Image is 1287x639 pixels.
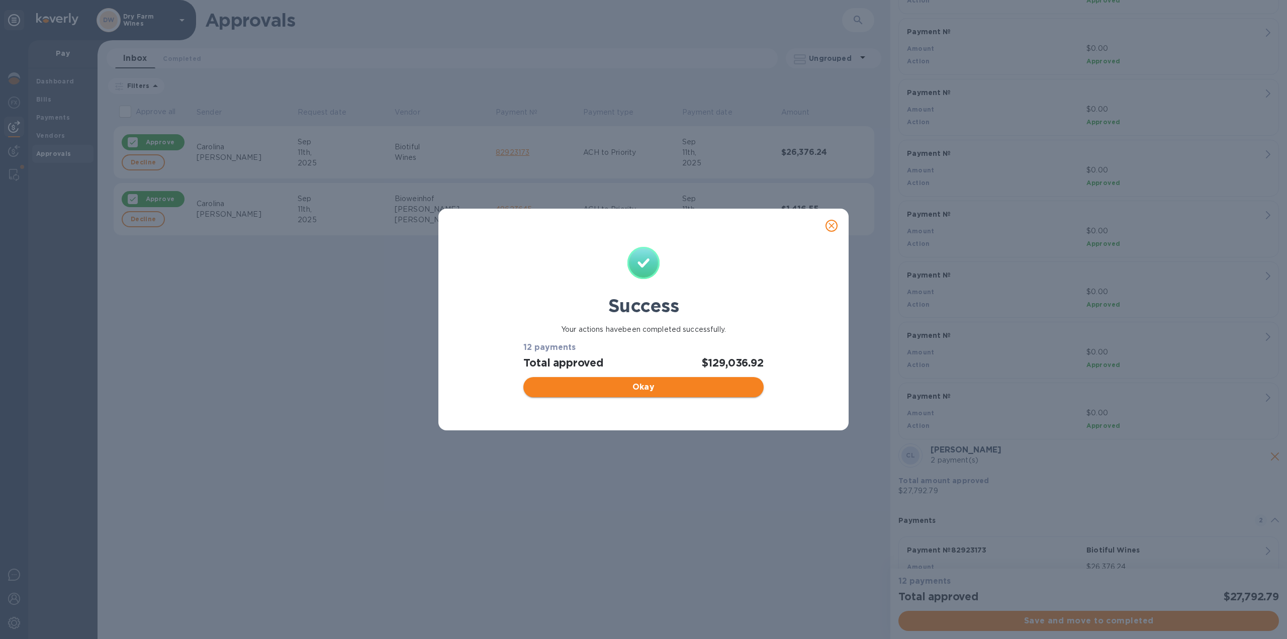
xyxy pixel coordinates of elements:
[519,324,767,335] p: Your actions have been completed successfully.
[523,377,763,397] button: Okay
[523,356,603,369] h2: Total approved
[523,343,763,352] h3: 12 payments
[702,356,764,369] h2: $129,036.92
[819,214,844,238] button: close
[531,381,755,393] span: Okay
[519,295,767,316] h1: Success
